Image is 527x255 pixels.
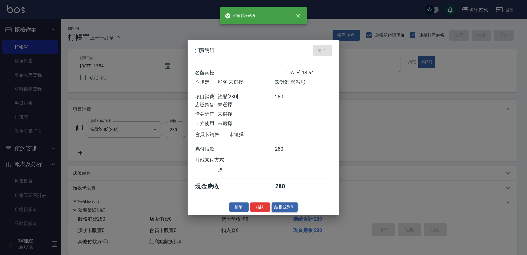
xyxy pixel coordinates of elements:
div: 280 [275,182,298,191]
span: 帳單新增成功 [225,13,255,19]
div: 名留南松 [195,70,286,76]
button: 掛單 [229,202,249,212]
div: [DATE] 13:54 [286,70,332,76]
div: 項目消費 [195,94,218,100]
div: 280 [275,146,298,152]
div: 店販銷售 [195,102,218,108]
div: 現金應收 [195,182,229,191]
button: 結帳並列印 [272,202,298,212]
div: 其他支付方式 [195,157,241,163]
div: 未選擇 [218,121,275,127]
div: 未選擇 [218,102,275,108]
div: 無 [218,166,275,173]
div: 不指定 [195,79,218,86]
button: 結帳 [250,202,270,212]
div: 應付帳款 [195,146,218,152]
div: 顧客: 未選擇 [218,79,275,86]
div: 卡券銷售 [195,111,218,117]
div: 未選擇 [229,131,286,138]
div: 未選擇 [218,111,275,117]
div: 卡券使用 [195,121,218,127]
div: 280 [275,94,298,100]
div: 洗髮[280] [218,94,275,100]
span: 消費明細 [195,48,214,54]
div: 會員卡銷售 [195,131,229,138]
button: close [291,9,305,22]
div: 設計師: 賴宥彤 [275,79,332,86]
